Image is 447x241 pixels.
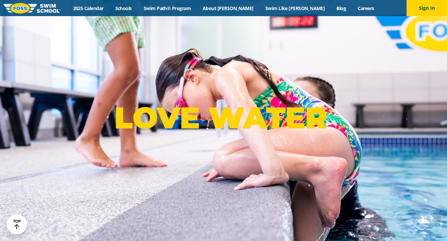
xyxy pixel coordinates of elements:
[13,219,21,230] div: TOP
[331,5,352,11] a: Blog
[67,5,109,11] a: 2025 Calendar
[352,5,380,11] a: Careers
[138,5,197,11] a: Swim Path® Program
[259,5,331,11] a: Swim Like [PERSON_NAME]
[197,5,260,11] a: About [PERSON_NAME]
[327,107,332,115] sup: ®
[3,3,61,13] img: FOSS Swim School Logo
[114,100,332,136] p: LOVE WATER
[109,5,138,11] a: Schools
